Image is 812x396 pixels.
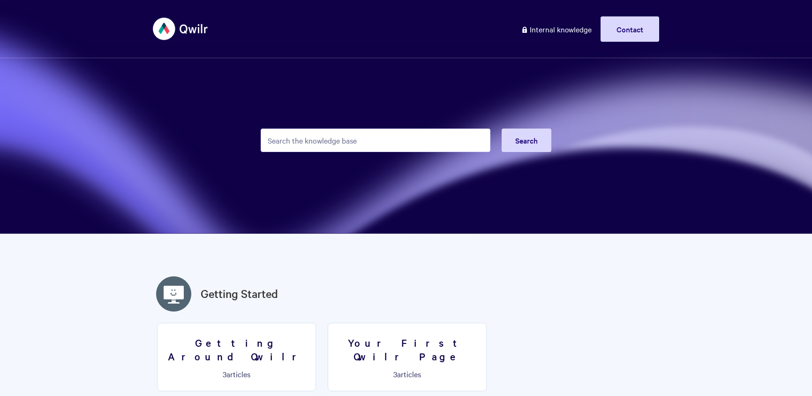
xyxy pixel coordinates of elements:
span: 3 [223,369,226,379]
a: Contact [601,16,659,42]
span: Search [515,135,538,145]
a: Your First Qwilr Page 3articles [328,323,487,391]
h3: Your First Qwilr Page [334,336,481,363]
button: Search [502,129,551,152]
a: Getting Around Qwilr 3articles [157,323,316,391]
a: Getting Started [201,285,278,302]
a: Internal knowledge [514,16,599,42]
p: articles [334,370,481,378]
span: 3 [393,369,397,379]
img: Qwilr Help Center [153,11,209,46]
h3: Getting Around Qwilr [163,336,310,363]
input: Search the knowledge base [261,129,490,152]
p: articles [163,370,310,378]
